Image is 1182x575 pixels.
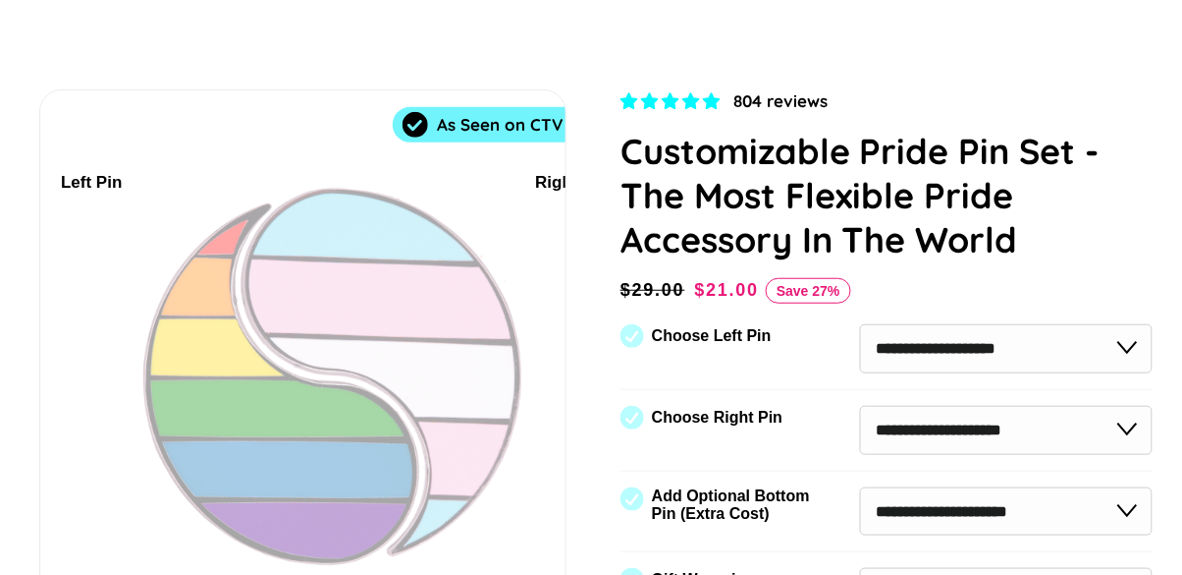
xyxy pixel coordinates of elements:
[695,280,760,300] span: $21.00
[652,409,782,427] label: Choose Right Pin
[620,276,690,304] span: $29.00
[620,92,725,111] span: 4.83 stars
[734,90,829,111] span: 804 reviews
[766,278,851,304] span: Save 27%
[652,488,817,523] label: Add Optional Bottom Pin (Extra Cost)
[620,129,1153,261] h1: Customizable Pride Pin Set - The Most Flexible Pride Accessory In The World
[652,327,772,345] label: Choose Left Pin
